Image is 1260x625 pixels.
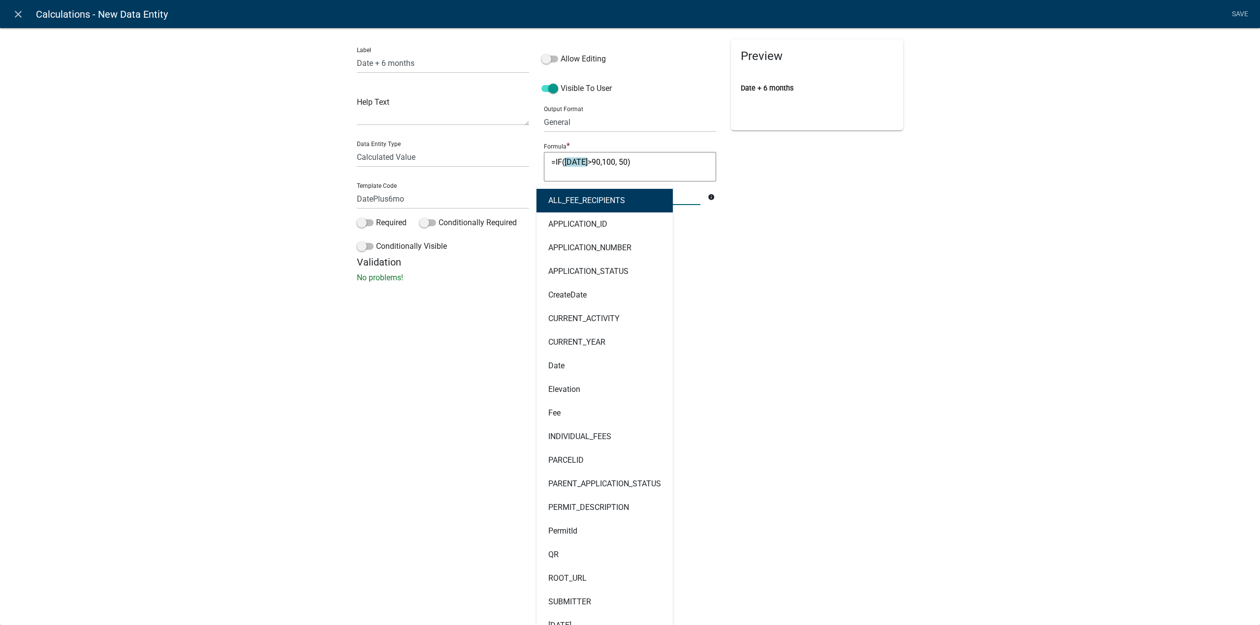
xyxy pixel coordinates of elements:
[548,480,661,488] ngb-highlight: PARENT_APPLICATION_STATUS
[548,598,591,606] ngb-highlight: SUBMITTER
[36,4,168,24] span: Calculations - New Data Entity
[708,194,715,201] i: info
[548,315,620,323] ngb-highlight: CURRENT_ACTIVITY
[548,456,584,464] ngb-highlight: PARCELID
[544,143,567,150] p: Formula
[548,551,559,559] ngb-highlight: QR
[548,527,577,535] ngb-highlight: PermitId
[548,291,587,299] ngb-highlight: CreateDate
[541,83,612,94] label: Visible To User
[548,362,565,370] ngb-highlight: Date
[548,409,561,417] ngb-highlight: Fee
[548,220,607,228] ngb-highlight: APPLICATION_ID
[357,240,447,252] label: Conditionally Visible
[12,8,24,20] i: close
[741,85,793,92] label: Date + 6 months
[548,504,629,511] ngb-highlight: PERMIT_DESCRIPTION
[357,256,903,268] h5: Validation
[741,49,893,63] h5: Preview
[357,272,903,284] p: No problems!
[548,574,587,582] ngb-highlight: ROOT_URL
[548,197,625,205] ngb-highlight: ALL_FEE_RECIPIENTS
[548,244,631,252] ngb-highlight: APPLICATION_NUMBER
[548,268,629,275] ngb-highlight: APPLICATION_STATUS
[357,217,407,229] label: Required
[419,217,517,229] label: Conditionally Required
[541,53,606,65] label: Allow Editing
[548,433,611,441] ngb-highlight: INDIVIDUAL_FEES
[548,338,605,346] ngb-highlight: CURRENT_YEAR
[1228,5,1252,24] a: Save
[548,386,580,393] ngb-highlight: Elevation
